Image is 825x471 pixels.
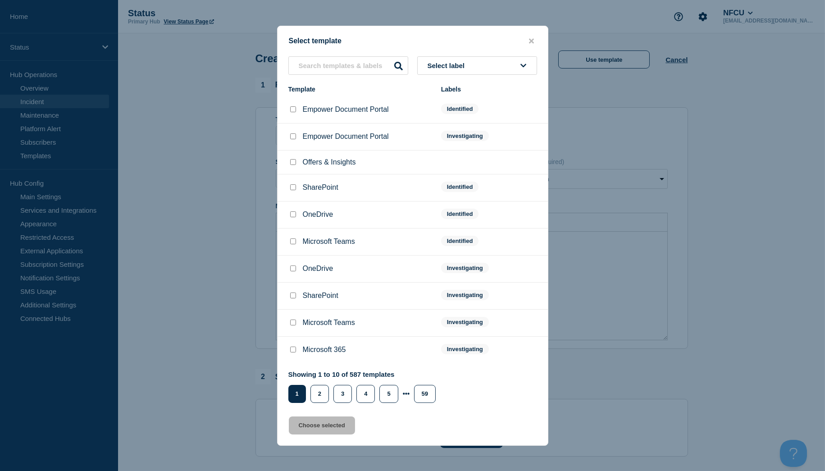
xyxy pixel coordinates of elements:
[441,317,489,327] span: Investigating
[289,416,355,434] button: Choose selected
[379,385,398,403] button: 5
[290,265,296,271] input: OneDrive checkbox
[303,105,389,114] p: Empower Document Portal
[303,210,333,219] p: OneDrive
[441,236,479,246] span: Identified
[441,86,537,93] div: Labels
[428,62,469,69] span: Select label
[441,182,479,192] span: Identified
[333,385,352,403] button: 3
[290,211,296,217] input: OneDrive checkbox
[441,104,479,114] span: Identified
[356,385,375,403] button: 4
[303,158,356,166] p: Offers & Insights
[290,320,296,325] input: Microsoft Teams checkbox
[288,385,306,403] button: 1
[290,159,296,165] input: Offers & Insights checkbox
[288,86,432,93] div: Template
[288,56,408,75] input: Search templates & labels
[290,293,296,298] input: SharePoint checkbox
[414,385,436,403] button: 59
[303,183,338,192] p: SharePoint
[441,290,489,300] span: Investigating
[290,184,296,190] input: SharePoint checkbox
[303,133,389,141] p: Empower Document Portal
[303,346,346,354] p: Microsoft 365
[441,263,489,273] span: Investigating
[526,37,537,46] button: close button
[303,238,355,246] p: Microsoft Teams
[290,133,296,139] input: Empower Document Portal checkbox
[303,319,355,327] p: Microsoft Teams
[310,385,329,403] button: 2
[303,265,333,273] p: OneDrive
[417,56,537,75] button: Select label
[441,209,479,219] span: Identified
[441,344,489,354] span: Investigating
[288,370,441,378] p: Showing 1 to 10 of 587 templates
[303,292,338,300] p: SharePoint
[278,37,548,46] div: Select template
[290,238,296,244] input: Microsoft Teams checkbox
[441,131,489,141] span: Investigating
[290,106,296,112] input: Empower Document Portal checkbox
[290,347,296,352] input: Microsoft 365 checkbox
